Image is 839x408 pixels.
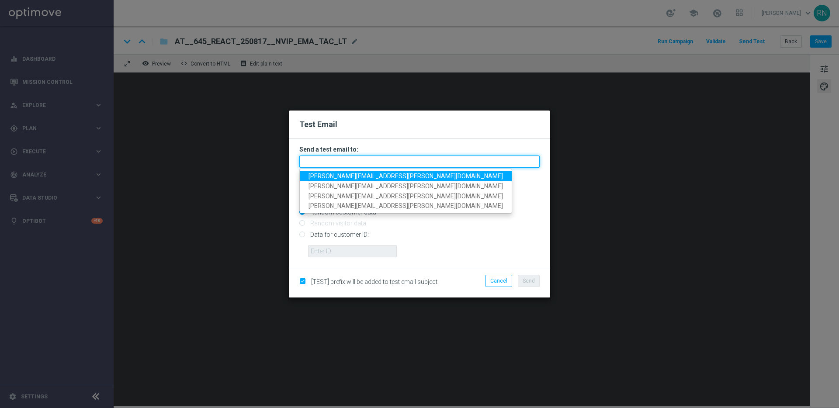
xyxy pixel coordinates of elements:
[485,275,512,287] button: Cancel
[299,119,540,130] h2: Test Email
[309,192,503,199] span: [PERSON_NAME][EMAIL_ADDRESS][PERSON_NAME][DOMAIN_NAME]
[300,201,512,211] a: [PERSON_NAME][EMAIL_ADDRESS][PERSON_NAME][DOMAIN_NAME]
[300,181,512,191] a: [PERSON_NAME][EMAIL_ADDRESS][PERSON_NAME][DOMAIN_NAME]
[308,245,397,257] input: Enter ID
[309,173,503,180] span: [PERSON_NAME][EMAIL_ADDRESS][PERSON_NAME][DOMAIN_NAME]
[300,171,512,181] a: [PERSON_NAME][EMAIL_ADDRESS][PERSON_NAME][DOMAIN_NAME]
[523,278,535,284] span: Send
[299,145,540,153] h3: Send a test email to:
[311,278,437,285] span: [TEST] prefix will be added to test email subject
[309,183,503,190] span: [PERSON_NAME][EMAIL_ADDRESS][PERSON_NAME][DOMAIN_NAME]
[518,275,540,287] button: Send
[300,191,512,201] a: [PERSON_NAME][EMAIL_ADDRESS][PERSON_NAME][DOMAIN_NAME]
[309,202,503,209] span: [PERSON_NAME][EMAIL_ADDRESS][PERSON_NAME][DOMAIN_NAME]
